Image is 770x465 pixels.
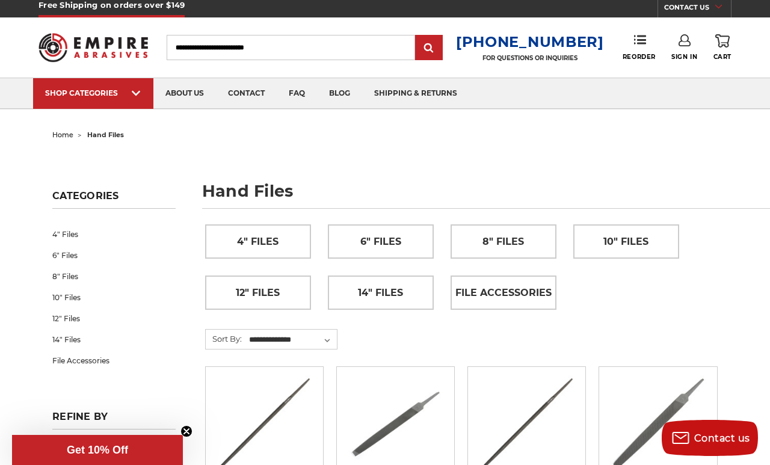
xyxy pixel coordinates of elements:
span: hand files [87,131,124,139]
a: 4" Files [206,225,310,258]
a: about us [153,78,216,109]
p: FOR QUESTIONS OR INQUIRIES [456,54,604,62]
span: 10" Files [603,232,648,252]
a: 10" Files [574,225,679,258]
span: 4" Files [237,232,279,252]
a: shipping & returns [362,78,469,109]
span: 14" Files [358,283,403,303]
span: File Accessories [455,283,552,303]
a: 6" Files [328,225,433,258]
input: Submit [417,36,441,60]
span: Reorder [623,53,656,61]
a: contact [216,78,277,109]
a: File Accessories [451,276,556,309]
select: Sort By: [247,331,337,349]
a: File Accessories [52,350,175,371]
div: SHOP CATEGORIES [45,88,141,97]
h5: Categories [52,190,175,209]
a: 10" Files [52,287,175,308]
a: [PHONE_NUMBER] [456,33,604,51]
span: 8" Files [482,232,524,252]
span: Get 10% Off [67,444,128,456]
span: Cart [713,53,731,61]
a: Cart [713,34,731,61]
a: 12" Files [206,276,310,309]
a: 12" Files [52,308,175,329]
button: Contact us [662,420,758,456]
label: Sort By: [206,330,242,348]
div: Get 10% OffClose teaser [12,435,183,465]
h5: Refine by [52,411,175,430]
img: Empire Abrasives [38,26,148,69]
a: 14" Files [52,329,175,350]
a: 6" Files [52,245,175,266]
a: 8" Files [52,266,175,287]
a: blog [317,78,362,109]
a: 8" Files [451,225,556,258]
a: faq [277,78,317,109]
span: Sign In [671,53,697,61]
a: 14" Files [328,276,433,309]
a: Reorder [623,34,656,60]
a: CONTACT US [664,1,731,17]
a: 4" Files [52,224,175,245]
span: 12" Files [236,283,280,303]
span: Contact us [694,433,750,444]
a: home [52,131,73,139]
span: 6" Files [360,232,401,252]
button: Close teaser [180,425,192,437]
